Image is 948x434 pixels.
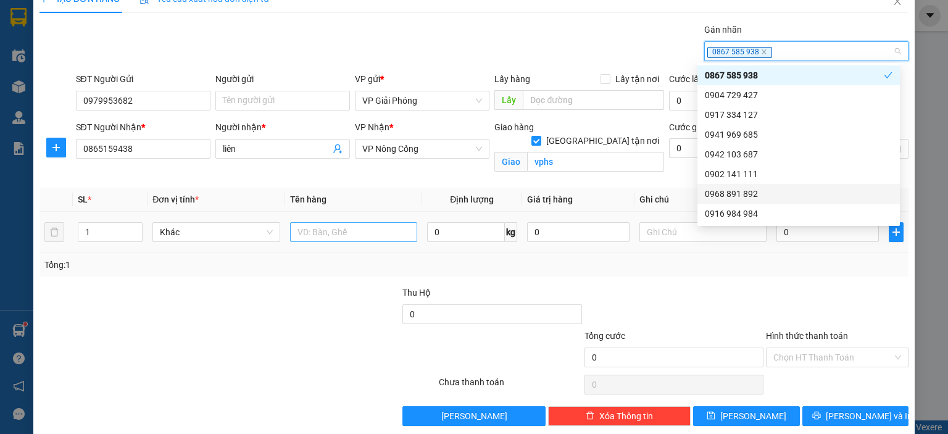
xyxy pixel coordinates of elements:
div: 0916 984 984 [705,207,892,220]
span: [PERSON_NAME] [441,409,507,423]
label: Cước giao hàng [669,122,730,132]
div: 0942 103 687 [697,144,900,164]
span: SL [78,194,88,204]
span: Lấy hàng [494,74,530,84]
span: Tổng cước [584,331,625,341]
span: Thu Hộ [402,288,431,298]
input: Giao tận nơi [527,152,664,172]
span: Giao [494,152,527,172]
div: SĐT Người Gửi [76,72,210,86]
span: SĐT XE 0867 585 938 [35,52,101,79]
div: 0941 969 685 [697,125,900,144]
span: [PERSON_NAME] [720,409,786,423]
button: plus [46,138,66,157]
span: delete [586,411,594,421]
div: 0941 969 685 [705,128,892,141]
span: Tên hàng [290,194,326,204]
div: 0902 141 111 [697,164,900,184]
div: 0904 729 427 [697,85,900,105]
input: Gán nhãn [774,44,776,59]
span: [GEOGRAPHIC_DATA] tận nơi [541,134,664,148]
span: Lấy tận nơi [610,72,664,86]
label: Gán nhãn [704,25,742,35]
div: 0867 585 938 [705,69,884,82]
div: Tổng: 1 [44,258,367,272]
button: printer[PERSON_NAME] và In [802,406,909,426]
span: Giá trị hàng [527,194,573,204]
img: logo [6,43,27,86]
div: 0917 334 127 [705,108,892,122]
div: 0916 984 984 [697,204,900,223]
div: Người nhận [215,120,350,134]
div: 0942 103 687 [705,148,892,161]
span: kg [505,222,517,242]
div: VP gửi [355,72,489,86]
label: Cước lấy hàng [669,74,725,84]
button: delete [44,222,64,242]
input: Dọc đường [523,90,664,110]
button: plus [889,222,904,242]
span: Định lượng [450,194,494,204]
span: GP1310250036 [109,64,183,77]
strong: PHIẾU BIÊN NHẬN [35,81,102,108]
span: 0867 585 938 [707,47,772,58]
span: VP Giải Phóng [362,91,482,110]
span: Giao hàng [494,122,534,132]
input: Cước lấy hàng [669,91,769,111]
span: plus [47,143,65,152]
span: VP Nhận [355,122,389,132]
div: 0968 891 892 [705,187,892,201]
strong: CHUYỂN PHÁT NHANH ĐÔNG LÝ [29,10,107,50]
span: Xóa Thông tin [599,409,653,423]
label: Hình thức thanh toán [766,331,848,341]
input: Cước giao hàng [669,138,745,158]
span: printer [812,411,821,421]
button: save[PERSON_NAME] [693,406,800,426]
span: [PERSON_NAME] và In [826,409,912,423]
span: Khác [160,223,272,241]
div: 0904 729 427 [705,88,892,102]
th: Ghi chú [634,188,771,212]
span: close [761,49,767,55]
span: plus [889,227,903,237]
input: 0 [527,222,630,242]
button: [PERSON_NAME] [402,406,545,426]
button: deleteXóa Thông tin [548,406,691,426]
span: Lấy [494,90,523,110]
input: Ghi Chú [639,222,767,242]
input: VD: Bàn, Ghế [290,222,417,242]
span: save [707,411,715,421]
div: 0917 334 127 [697,105,900,125]
div: Người gửi [215,72,350,86]
span: user-add [333,144,343,154]
span: Đơn vị tính [152,194,199,204]
div: 0968 891 892 [697,184,900,204]
div: 0902 141 111 [705,167,892,181]
div: SĐT Người Nhận [76,120,210,134]
span: VP Nông Cống [362,140,482,158]
div: 0867 585 938 [697,65,900,85]
span: check [884,71,892,80]
div: Chưa thanh toán [438,375,583,397]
